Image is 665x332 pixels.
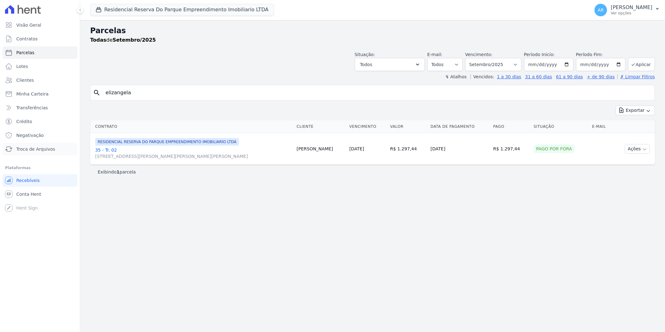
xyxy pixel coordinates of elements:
[102,86,652,99] input: Buscar por nome do lote ou do cliente
[611,11,652,16] p: Ver opções
[16,118,32,125] span: Crédito
[388,120,428,133] th: Valor
[497,74,521,79] a: 1 a 30 dias
[355,52,375,57] label: Situação:
[98,169,136,175] p: Exibindo parcela
[90,25,655,36] h2: Parcelas
[3,19,77,31] a: Visão Geral
[491,120,531,133] th: Pago
[428,133,491,165] td: [DATE]
[616,106,655,115] button: Exportar
[16,77,34,83] span: Clientes
[95,153,291,159] span: [STREET_ADDRESS][PERSON_NAME][PERSON_NAME][PERSON_NAME]
[491,133,531,165] td: R$ 1.297,44
[294,133,347,165] td: [PERSON_NAME]
[3,33,77,45] a: Contratos
[3,115,77,128] a: Crédito
[16,49,34,56] span: Parcelas
[611,4,652,11] p: [PERSON_NAME]
[3,129,77,142] a: Negativação
[576,51,626,58] label: Período Fim:
[90,36,156,44] p: de
[349,146,364,151] a: [DATE]
[355,58,425,71] button: Todos
[90,4,274,16] button: Residencial Reserva Do Parque Empreendimento Imobiliario LTDA
[16,191,41,197] span: Conta Hent
[628,58,655,71] button: Aplicar
[347,120,388,133] th: Vencimento
[531,120,590,133] th: Situação
[16,132,44,138] span: Negativação
[525,74,552,79] a: 31 a 60 dias
[90,120,294,133] th: Contrato
[427,52,443,57] label: E-mail:
[360,61,372,68] span: Todos
[625,144,650,154] button: Ações
[3,60,77,73] a: Lotes
[16,91,49,97] span: Minha Carteira
[16,177,40,184] span: Recebíveis
[95,138,239,146] span: RESIDENCIAL RESERVA DO PARQUE EMPREENDIMENTO IMOBILIARIO LTDA
[3,88,77,100] a: Minha Carteira
[465,52,492,57] label: Vencimento:
[388,133,428,165] td: R$ 1.297,44
[471,74,494,79] label: Vencidos:
[95,147,291,159] a: 35 - Tr. 02[STREET_ADDRESS][PERSON_NAME][PERSON_NAME][PERSON_NAME]
[534,144,575,153] div: Pago por fora
[524,52,555,57] label: Período Inicío:
[556,74,583,79] a: 61 a 90 dias
[90,37,106,43] strong: Todas
[590,1,665,19] button: AR [PERSON_NAME] Ver opções
[587,74,615,79] a: + de 90 dias
[16,105,48,111] span: Transferências
[16,146,55,152] span: Troca de Arquivos
[294,120,347,133] th: Cliente
[3,101,77,114] a: Transferências
[3,174,77,187] a: Recebíveis
[16,63,28,70] span: Lotes
[428,120,491,133] th: Data de Pagamento
[116,169,120,174] b: 1
[113,37,156,43] strong: Setembro/2025
[93,89,101,96] i: search
[590,120,614,133] th: E-mail
[445,74,467,79] label: ↯ Atalhos
[16,36,38,42] span: Contratos
[5,164,75,172] div: Plataformas
[598,8,604,12] span: AR
[16,22,41,28] span: Visão Geral
[3,74,77,86] a: Clientes
[3,188,77,200] a: Conta Hent
[3,143,77,155] a: Troca de Arquivos
[617,74,655,79] a: ✗ Limpar Filtros
[3,46,77,59] a: Parcelas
